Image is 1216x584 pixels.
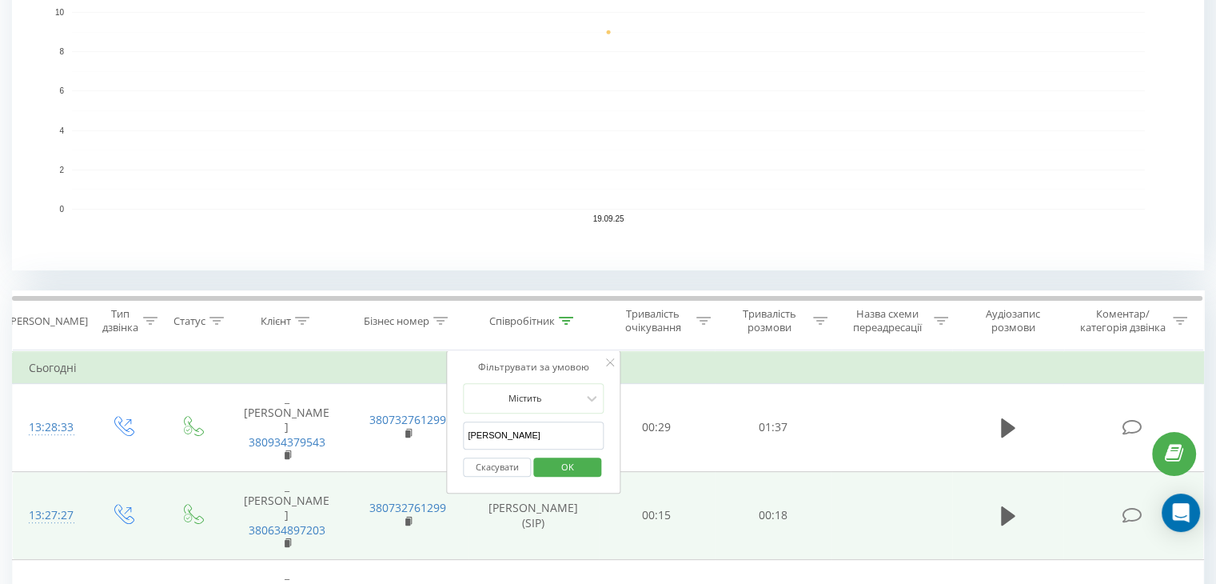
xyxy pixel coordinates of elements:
td: 00:15 [599,472,715,560]
button: Скасувати [463,458,531,478]
td: 01:37 [715,384,831,472]
input: Введіть значення [463,422,604,450]
div: Фільтрувати за умовою [463,359,604,375]
div: 13:27:27 [29,500,71,531]
div: Тривалість очікування [613,307,693,334]
div: Статус [173,314,205,328]
text: 8 [59,47,64,56]
text: 10 [55,8,65,17]
a: 380732761299 [369,500,446,515]
div: 13:28:33 [29,412,71,443]
div: Бізнес номер [364,314,429,328]
text: 2 [59,166,64,174]
td: _ [PERSON_NAME] [226,472,347,560]
td: _ [PERSON_NAME] [226,384,347,472]
text: 19.09.25 [593,214,624,223]
text: 6 [59,87,64,96]
text: 4 [59,126,64,135]
div: Тривалість розмови [729,307,809,334]
div: [PERSON_NAME] [7,314,88,328]
td: 00:18 [715,472,831,560]
td: 00:29 [599,384,715,472]
div: Коментар/категорія дзвінка [1075,307,1169,334]
button: OK [533,458,601,478]
div: Клієнт [261,314,291,328]
text: 0 [59,205,64,214]
a: 380934379543 [249,434,325,450]
div: Open Intercom Messenger [1162,494,1200,532]
a: 380634897203 [249,522,325,538]
div: Тип дзвінка [101,307,138,334]
div: Аудіозапис розмови [967,307,1060,334]
div: Співробітник [489,314,555,328]
div: Назва схеми переадресації [846,307,930,334]
span: OK [545,454,590,479]
td: [PERSON_NAME] (SIP) [468,472,599,560]
a: 380732761299 [369,412,446,427]
td: Сьогодні [13,352,1204,384]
